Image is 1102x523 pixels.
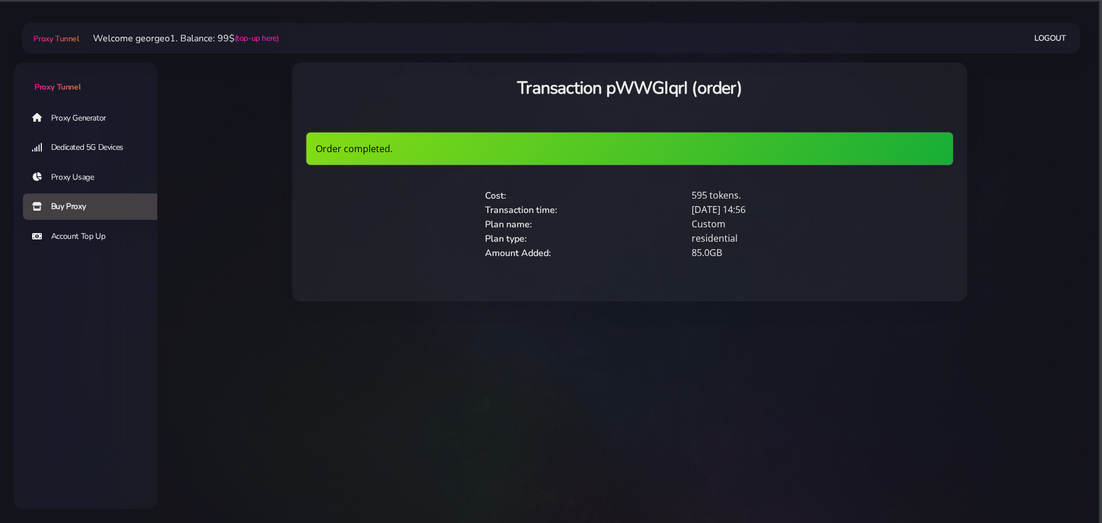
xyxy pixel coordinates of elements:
[23,134,166,161] a: Dedicated 5G Devices
[33,33,79,44] span: Proxy Tunnel
[34,82,80,92] span: Proxy Tunnel
[31,29,79,48] a: Proxy Tunnel
[485,189,506,202] span: Cost:
[685,203,891,217] div: [DATE] 14:56
[23,164,166,191] a: Proxy Usage
[685,246,891,260] div: 85.0GB
[79,32,279,45] li: Welcome georgeo1. Balance: 99$
[1036,457,1088,509] iframe: Webchat Widget
[485,218,532,231] span: Plan name:
[306,76,953,100] h3: Transaction pWWGIqrI (order)
[1034,28,1066,49] a: Logout
[685,231,891,246] div: residential
[685,217,891,231] div: Custom
[23,223,166,250] a: Account Top Up
[485,204,557,216] span: Transaction time:
[14,63,157,93] a: Proxy Tunnel
[23,193,166,220] a: Buy Proxy
[306,132,953,165] div: Order completed.
[485,233,527,245] span: Plan type:
[23,104,166,131] a: Proxy Generator
[685,188,891,203] div: 595 tokens.
[235,32,279,44] a: (top-up here)
[485,247,551,259] span: Amount Added:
